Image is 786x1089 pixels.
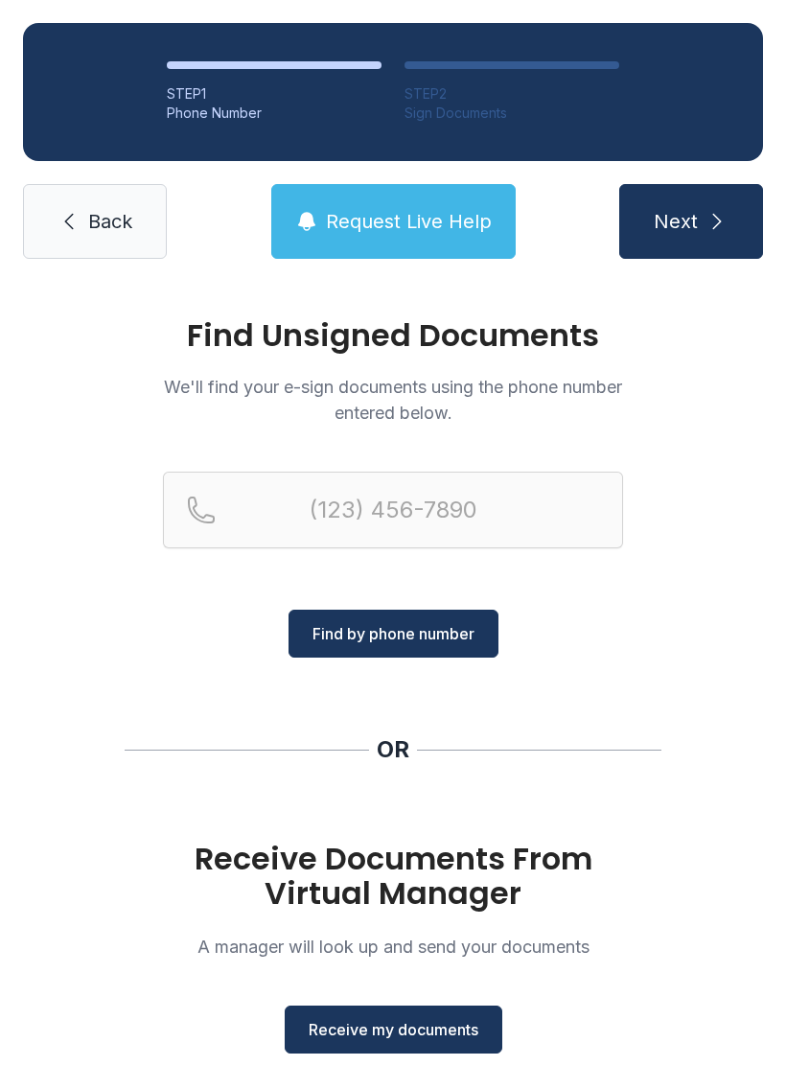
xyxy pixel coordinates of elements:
[88,208,132,235] span: Back
[326,208,492,235] span: Request Live Help
[167,84,381,104] div: STEP 1
[654,208,698,235] span: Next
[163,320,623,351] h1: Find Unsigned Documents
[167,104,381,123] div: Phone Number
[309,1018,478,1041] span: Receive my documents
[163,842,623,911] h1: Receive Documents From Virtual Manager
[163,934,623,960] p: A manager will look up and send your documents
[312,622,474,645] span: Find by phone number
[377,734,409,765] div: OR
[163,374,623,426] p: We'll find your e-sign documents using the phone number entered below.
[405,84,619,104] div: STEP 2
[163,472,623,548] input: Reservation phone number
[405,104,619,123] div: Sign Documents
